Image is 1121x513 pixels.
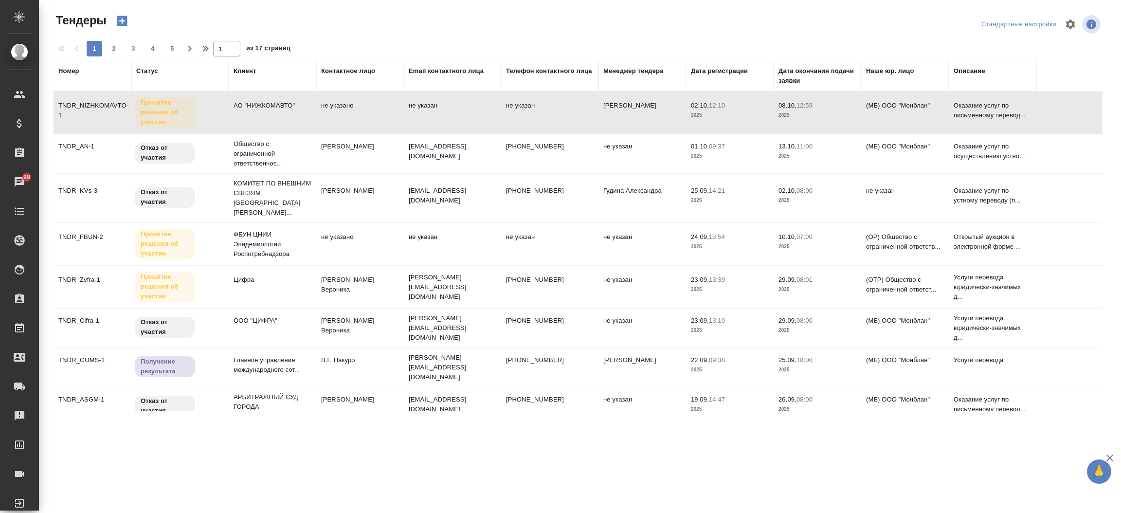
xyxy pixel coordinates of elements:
p: ООО "ЦИФРА" [234,316,311,326]
span: Настроить таблицу [1059,13,1082,36]
p: (OP) Общество с ограниченной ответств... [866,232,944,252]
div: Описание [954,66,985,76]
span: 4 [145,44,161,54]
div: Наше юр. лицо [866,66,914,76]
p: 12:59 [796,102,813,109]
p: 23.09, [691,276,709,283]
p: Оказание услуг по письменному перевод... [954,395,1031,414]
span: Посмотреть информацию [1082,15,1103,34]
button: 5 [164,41,180,56]
p: 13:10 [709,317,725,324]
p: 08:00 [796,187,813,194]
button: 4 [145,41,161,56]
p: 07:00 [796,233,813,240]
p: 2025 [691,285,769,294]
td: [PERSON_NAME] Вероника [316,270,404,304]
p: 08:00 [796,317,813,324]
p: 25.09, [778,356,796,364]
p: Цифра [234,275,311,285]
p: (МБ) ООО "Монблан" [866,101,944,110]
td: не указан [598,311,686,345]
p: 02.10, [778,187,796,194]
td: В.Г. Пакуро [316,350,404,385]
td: [PERSON_NAME][EMAIL_ADDRESS][DOMAIN_NAME] [404,309,501,348]
p: 02.10, [691,102,709,109]
button: 3 [126,41,141,56]
span: Тендеры [54,13,107,28]
td: TNDR_KVs-3 [54,181,131,215]
p: 22.09, [691,356,709,364]
p: Услуги перевода юридически-значимых д... [954,273,1031,302]
td: [PHONE_NUMBER] [501,350,598,385]
td: TNDR_Zyfra-1 [54,270,131,304]
div: split button [979,17,1059,32]
p: 18:00 [796,356,813,364]
td: не указан [501,227,598,261]
p: 26.09, [778,396,796,403]
p: КОМИТЕТ ПО ВНЕШНИМ СВЯЗЯМ [GEOGRAPHIC_DATA][PERSON_NAME]... [234,179,311,218]
p: ФБУН ЦНИИ Эпидемиологии Роспотребнадзора [234,230,311,259]
p: 13.10, [778,143,796,150]
td: TNDR_Cifra-1 [54,311,131,345]
p: 14:47 [709,396,725,403]
td: [PHONE_NUMBER] [501,311,598,345]
button: Создать [110,13,134,29]
td: [PERSON_NAME][EMAIL_ADDRESS][DOMAIN_NAME] [404,268,501,307]
p: Отказ от участия [141,396,189,416]
p: 2025 [778,326,856,335]
p: 08.10, [778,102,796,109]
span: 2 [106,44,122,54]
p: Оказание услуг по осуществлению устно... [954,142,1031,161]
td: [PHONE_NUMBER] [501,181,598,215]
p: Принятие решения об участии [141,229,189,258]
p: 29.09, [778,276,796,283]
td: TNDR_FBUN-2 [54,227,131,261]
td: не указан [501,96,598,130]
p: Услуги перевода [954,355,1031,365]
p: 2025 [691,242,769,252]
p: 2025 [778,365,856,375]
p: 2025 [691,365,769,375]
div: Дата регистрации [691,66,748,76]
p: 13:54 [709,233,725,240]
td: не указано [316,227,404,261]
td: [PERSON_NAME] [316,390,404,424]
p: 2025 [691,110,769,120]
p: Принятие решения об участии [141,272,189,301]
p: АРБИТРАЖНЫЙ СУД ГОРОДА [GEOGRAPHIC_DATA] [234,392,311,421]
td: TNDR_AN-1 [54,137,131,171]
p: АО "НИЖКОМАВТО" [234,101,311,110]
p: 08:00 [796,396,813,403]
td: [PHONE_NUMBER] [501,137,598,171]
td: не указан [598,137,686,171]
p: Отказ от участия [141,187,189,207]
p: (МБ) ООО "Монблан" [866,395,944,404]
td: TNDR_GUMS-1 [54,350,131,385]
div: Дата окончания подачи заявки [778,66,856,86]
p: 19.09, [691,396,709,403]
p: Главное управление международного сот... [234,355,311,375]
p: 2025 [778,242,856,252]
p: 2025 [691,404,769,414]
p: (МБ) ООО "Монблан" [866,316,944,326]
td: [PERSON_NAME] [598,96,686,130]
td: [PERSON_NAME] [316,137,404,171]
button: 🙏 [1087,459,1111,484]
p: Получение результата [141,357,189,376]
td: не указан [598,270,686,304]
td: [PHONE_NUMBER] [501,390,598,424]
td: TNDR_ASGM-1 [54,390,131,424]
p: 13:39 [709,276,725,283]
span: 3 [126,44,141,54]
p: 29.09, [778,317,796,324]
p: 23.09, [691,317,709,324]
p: 2025 [778,151,856,161]
span: 🙏 [1091,461,1107,482]
p: 08:01 [796,276,813,283]
td: [PERSON_NAME] [598,350,686,385]
p: Услуги перевода юридически-значимых д... [954,313,1031,343]
td: [EMAIL_ADDRESS][DOMAIN_NAME] [404,181,501,215]
td: [PERSON_NAME] Вероника [316,311,404,345]
p: 14:21 [709,187,725,194]
p: 2025 [691,151,769,161]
